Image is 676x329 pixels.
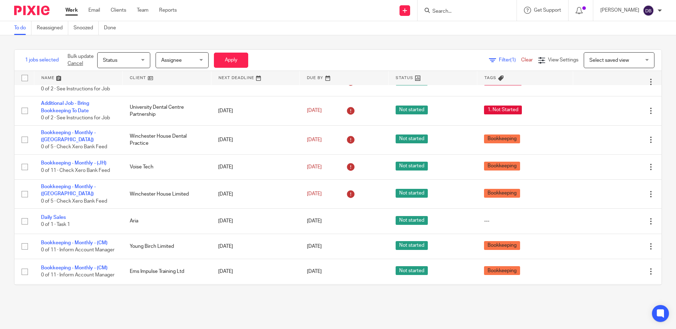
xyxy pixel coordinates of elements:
span: Bookkeeping [484,266,520,275]
span: Tags [484,76,496,80]
a: Work [65,7,78,14]
span: View Settings [548,58,578,62]
span: 0 of 5 · Check Xero Bank Feed [41,144,107,149]
p: [PERSON_NAME] [600,7,639,14]
span: Not started [396,134,428,143]
a: Snoozed [74,21,99,35]
a: Bookkeeping - Monthly - (CM) [41,265,107,270]
a: Daily Sales [41,215,66,220]
span: 0 of 1 · Task 1 [41,222,70,227]
span: Select saved view [589,58,629,63]
span: Get Support [534,8,561,13]
span: 0 of 2 · See Instructions for Job [41,86,110,91]
span: [DATE] [307,137,322,142]
span: 0 of 11 · Check Xero Bank Feed [41,168,110,173]
a: Reports [159,7,177,14]
a: Team [137,7,148,14]
a: Clients [111,7,126,14]
span: 0 of 11 · Inform Account Manager [41,273,115,278]
a: To do [14,21,31,35]
span: Bookkeeping [484,162,520,171]
span: Not started [396,189,428,198]
span: 0 of 2 · See Instructions for Job [41,115,110,120]
td: [DATE] [211,259,300,284]
img: Pixie [14,6,49,15]
td: Ems Impulse Training Ltd [123,259,211,284]
td: Young Birch Limited [123,234,211,259]
td: [DATE] [211,234,300,259]
td: Voise Tech [123,154,211,179]
span: Not started [396,266,428,275]
a: Bookkeeping - Monthly - ([GEOGRAPHIC_DATA]) [41,130,96,142]
td: [DATE] [211,125,300,154]
span: Filter [499,58,521,62]
span: [DATE] [307,108,322,113]
span: Bookkeeping [484,241,520,250]
span: 0 of 5 · Check Xero Bank Feed [41,199,107,204]
a: Clear [521,58,533,62]
span: Not started [396,162,428,171]
span: (1) [510,58,516,62]
td: [DATE] [211,209,300,234]
a: Cancel [68,61,83,66]
span: Not started [396,216,428,225]
span: [DATE] [307,192,322,197]
span: [DATE] [307,244,322,249]
img: svg%3E [643,5,654,16]
span: [DATE] [307,269,322,274]
input: Search [432,8,495,15]
span: 1 jobs selected [25,56,59,64]
span: [DATE] [307,164,322,169]
td: [DATE] [211,284,300,321]
span: Not started [396,241,428,250]
td: Winchester House Dental Practice [123,125,211,154]
td: [DATE] [211,180,300,209]
a: Reassigned [37,21,68,35]
span: Status [103,58,117,63]
td: [DATE] [211,96,300,125]
a: Additional Job - Bring Bookkeeping To Date [41,101,89,113]
span: Bookkeeping [484,134,520,143]
span: [DATE] [307,219,322,223]
a: Bookkeeping - Monthly - ([GEOGRAPHIC_DATA]) [41,184,96,196]
a: Bookkeeping - Monthly - (JH) [41,161,106,166]
td: [DATE] [211,154,300,179]
span: 1. Not Started [484,106,522,114]
td: Aria [123,209,211,234]
button: Apply [214,53,248,68]
div: --- [484,217,566,225]
span: Assignee [161,58,182,63]
td: Winchester House Limited [123,180,211,209]
td: Wellperson Limited [123,284,211,321]
span: 0 of 11 · Inform Account Manager [41,247,115,252]
a: Done [104,21,121,35]
td: University Dental Centre Partnership [123,96,211,125]
a: Bookkeeping - Monthly - (CM) [41,240,107,245]
span: Not started [396,106,428,114]
a: Email [88,7,100,14]
p: Bulk update [68,53,94,67]
span: Bookkeeping [484,189,520,198]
